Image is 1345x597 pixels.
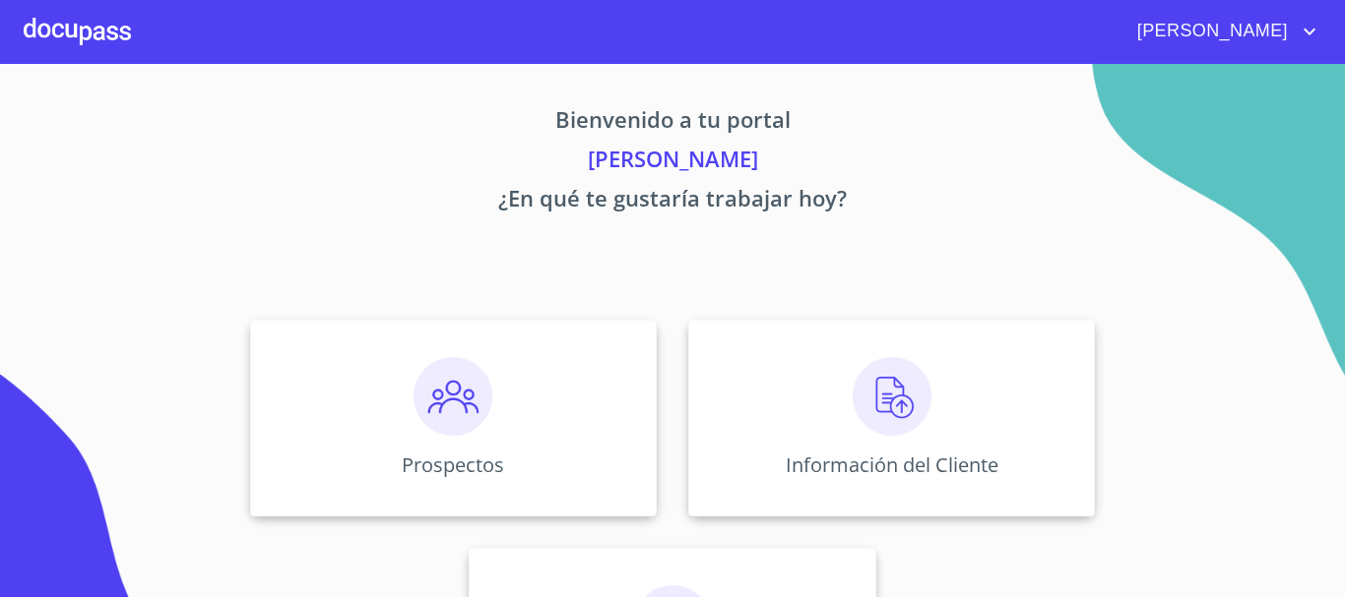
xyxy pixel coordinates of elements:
p: [PERSON_NAME] [66,143,1279,182]
p: Prospectos [402,451,504,478]
p: ¿En qué te gustaría trabajar hoy? [66,182,1279,221]
button: account of current user [1122,16,1321,47]
img: prospectos.png [414,357,492,436]
img: carga.png [853,357,931,436]
p: Bienvenido a tu portal [66,103,1279,143]
span: [PERSON_NAME] [1122,16,1298,47]
p: Información del Cliente [786,451,998,478]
